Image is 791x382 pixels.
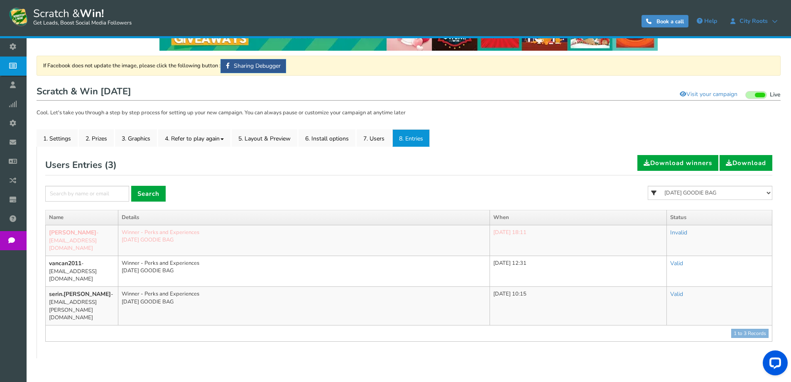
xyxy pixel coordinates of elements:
[80,6,104,21] strong: Win!
[37,56,781,76] div: If Facebook does not update the image, please click the following button :
[670,259,683,267] a: Valid
[33,20,132,27] small: Get Leads, Boost Social Media Followers
[46,287,118,325] td: - [EMAIL_ADDRESS][PERSON_NAME][DOMAIN_NAME]
[46,225,118,256] td: - [EMAIL_ADDRESS][DOMAIN_NAME]
[49,290,111,298] b: serin.[PERSON_NAME]
[704,17,717,25] span: Help
[232,129,297,147] a: 5. Layout & Preview
[670,229,687,237] a: Invalid
[118,287,490,325] td: Winner - Perks and Experiences [DATE] GOODIE BAG
[392,129,430,147] a: 8. Entries
[656,18,684,25] span: Book a call
[29,6,132,27] span: Scratch &
[118,225,490,256] td: Winner - Perks and Experiences [DATE] GOODIE BAG
[46,256,118,286] td: - [EMAIL_ADDRESS][DOMAIN_NAME]
[357,129,391,147] a: 7. Users
[49,229,96,237] b: [PERSON_NAME]
[299,129,355,147] a: 6. Install options
[490,287,666,325] td: [DATE] 10:15
[158,129,230,147] a: 4. Refer to play again
[45,186,129,202] input: Search by name or email
[670,290,683,298] a: Valid
[756,347,791,382] iframe: LiveChat chat widget
[490,210,666,225] th: When
[37,84,781,101] h1: Scratch & Win [DATE]
[735,18,772,25] span: City Roots
[79,129,114,147] a: 2. Prizes
[674,87,743,101] a: Visit your campaign
[220,59,286,73] a: Sharing Debugger
[666,210,772,225] th: Status
[131,186,166,202] a: Search
[37,129,78,147] a: 1. Settings
[8,6,29,27] img: Scratch and Win
[637,155,718,171] a: Download winners
[45,155,117,175] h2: Users Entries ( )
[770,91,781,99] span: Live
[490,225,666,256] td: [DATE] 18:11
[115,129,157,147] a: 3. Graphics
[8,6,132,27] a: Scratch &Win! Get Leads, Boost Social Media Followers
[118,210,490,225] th: Details
[108,159,113,171] span: 3
[693,15,721,28] a: Help
[118,256,490,286] td: Winner - Perks and Experiences [DATE] GOODIE BAG
[49,259,81,267] b: vancan2011
[490,256,666,286] td: [DATE] 12:31
[720,155,772,171] a: Download
[46,210,118,225] th: Name
[642,15,688,27] a: Book a call
[37,109,781,117] p: Cool. Let's take you through a step by step process for setting up your new campaign. You can alw...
